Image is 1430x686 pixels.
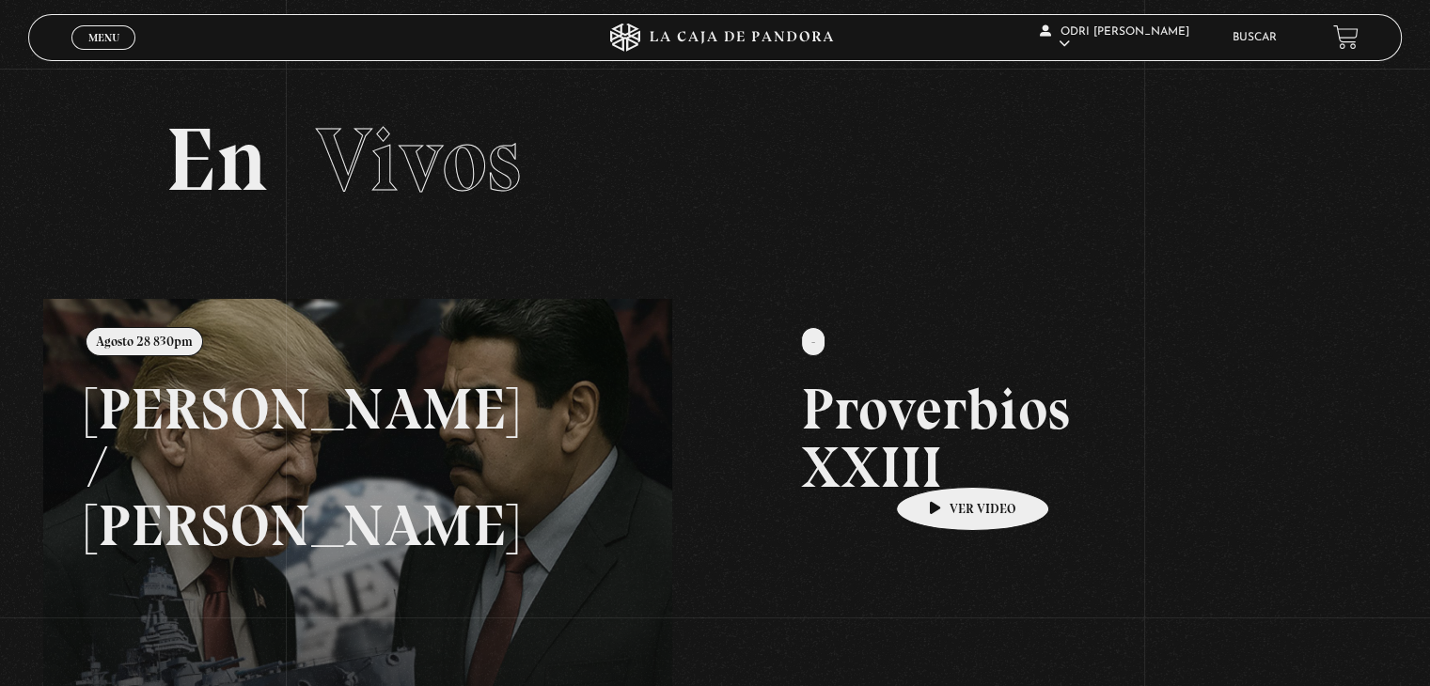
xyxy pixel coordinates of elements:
span: Menu [88,32,119,43]
span: Cerrar [82,47,126,60]
a: View your shopping cart [1333,24,1359,50]
span: odri [PERSON_NAME] [1040,26,1189,50]
h2: En [165,116,1264,205]
a: Buscar [1233,32,1277,43]
span: Vivos [316,106,521,213]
